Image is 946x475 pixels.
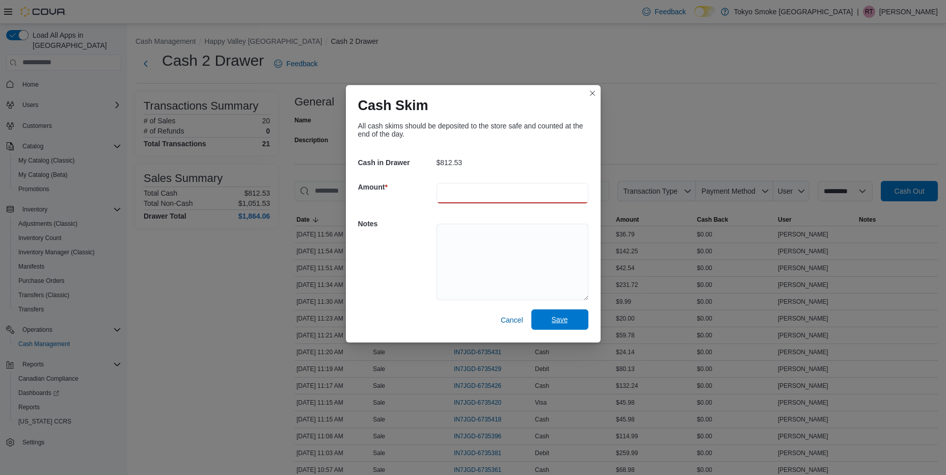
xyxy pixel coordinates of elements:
button: Cancel [497,310,527,330]
button: Save [531,309,588,330]
div: All cash skims should be deposited to the store safe and counted at the end of the day. [358,122,588,138]
span: Cancel [501,315,523,325]
h5: Cash in Drawer [358,152,435,173]
span: Save [552,314,568,325]
h5: Notes [358,214,435,234]
h5: Amount [358,177,435,197]
h1: Cash Skim [358,97,428,114]
p: $812.53 [437,159,463,167]
button: Closes this modal window [586,87,599,99]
